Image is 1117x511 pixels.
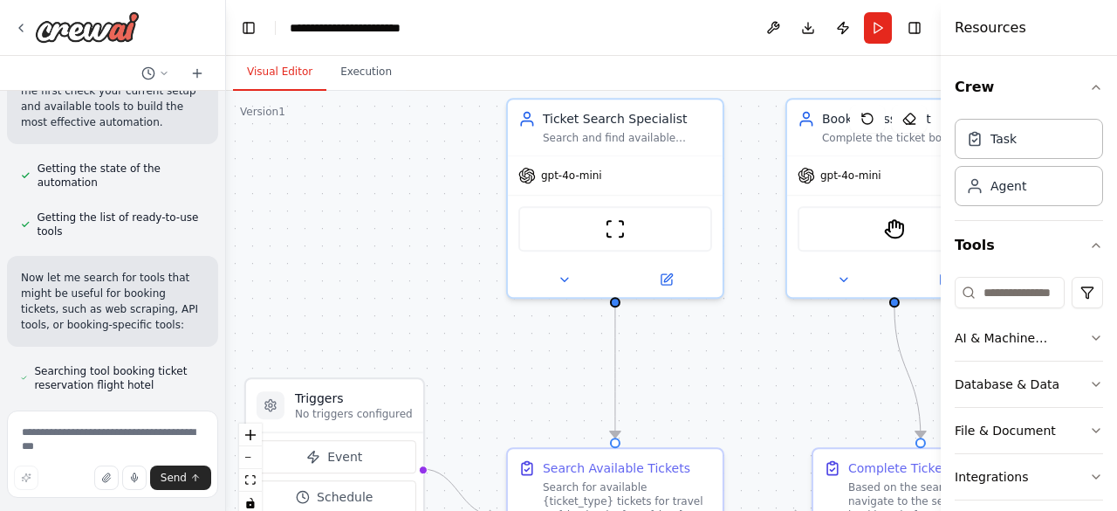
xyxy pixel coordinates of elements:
button: zoom in [239,424,262,446]
span: Event [327,448,362,466]
div: Database & Data [955,376,1059,393]
div: Crew [955,112,1103,220]
button: Event [253,440,416,473]
button: Click to speak your automation idea [122,466,147,490]
img: StagehandTool [884,218,905,239]
span: gpt-4o-mini [820,169,881,183]
button: AI & Machine Learning [955,315,1103,361]
button: Start a new chat [183,63,211,84]
div: Task [990,130,1017,148]
button: zoom out [239,446,262,469]
div: Version 1 [240,105,285,119]
g: Edge from 92723cfc-1966-49fd-8821-39375cee0a62 to c30dbdcc-db21-45b3-ac99-f32d0a4781d0 [606,307,624,438]
button: Tools [955,221,1103,270]
div: Search Available Tickets [543,459,690,477]
g: Edge from 5568e603-4dab-456f-80a8-9d46e78f80a9 to 887e684b-8443-4374-ba00-2e41d839227b [886,307,929,438]
button: File & Document [955,408,1103,453]
div: Booking AssistantComplete the ticket booking process for the selected {ticket_type} option by nav... [785,98,1004,299]
div: Integrations [955,468,1028,486]
button: fit view [239,469,262,492]
span: Schedule [317,488,373,506]
button: Visual Editor [233,54,326,91]
button: Open in side panel [617,269,716,290]
p: Now let me search for tools that might be useful for booking tickets, such as web scraping, API t... [21,270,204,333]
div: Agent [990,177,1026,195]
div: Booking Assistant [822,110,991,128]
button: Switch to previous chat [134,63,176,84]
span: Getting the state of the automation [38,162,204,190]
h4: Resources [955,17,1026,38]
img: ScrapeWebsiteTool [605,218,626,239]
button: Database & Data [955,362,1103,407]
h3: Triggers [295,390,413,407]
span: Getting the list of ready-to-use tools [38,211,204,238]
div: Ticket Search SpecialistSearch and find available {ticket_type} tickets for {destination} on {dat... [506,98,724,299]
p: I'll help you create an automation workflow for booking a ticket! Let me first check your current... [21,52,204,130]
button: Upload files [94,466,119,490]
button: Hide right sidebar [902,16,927,40]
div: File & Document [955,422,1056,439]
div: AI & Machine Learning [955,329,1089,347]
button: Execution [326,54,406,91]
div: Search and find available {ticket_type} tickets for {destination} on {date}, comparing multiple p... [543,131,712,145]
button: Open in side panel [896,269,995,290]
button: Hide left sidebar [236,16,261,40]
img: Logo [35,11,140,43]
button: Send [150,466,211,490]
div: Complete Ticket Booking [848,459,1000,477]
span: Send [161,471,187,485]
div: Complete the ticket booking process for the selected {ticket_type} option by navigating booking w... [822,131,991,145]
p: No triggers configured [295,407,413,421]
span: gpt-4o-mini [541,169,602,183]
nav: breadcrumb [290,19,442,37]
button: Crew [955,63,1103,112]
span: Searching tool booking ticket reservation flight hotel [34,364,204,392]
button: Integrations [955,454,1103,500]
button: Improve this prompt [14,466,38,490]
div: Ticket Search Specialist [543,110,712,128]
